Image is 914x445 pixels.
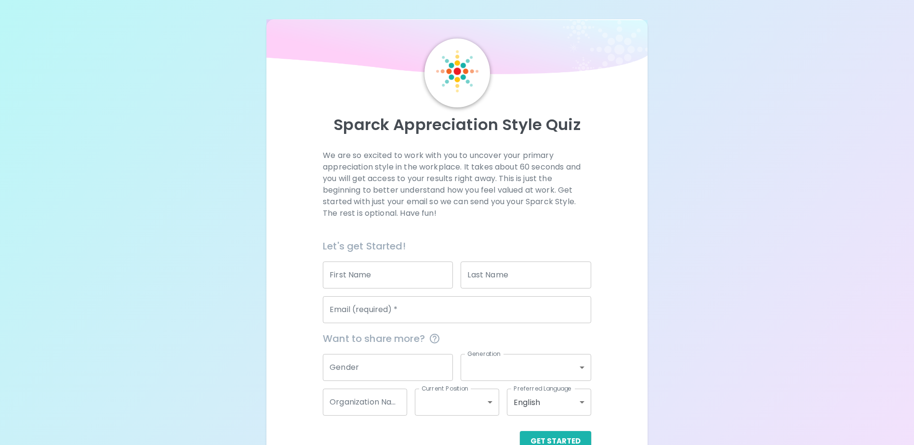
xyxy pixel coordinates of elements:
[266,19,647,79] img: wave
[278,115,636,134] p: Sparck Appreciation Style Quiz
[422,384,468,393] label: Current Position
[323,238,591,254] h6: Let's get Started!
[467,350,501,358] label: Generation
[436,50,478,92] img: Sparck Logo
[507,389,591,416] div: English
[429,333,440,344] svg: This information is completely confidential and only used for aggregated appreciation studies at ...
[323,150,591,219] p: We are so excited to work with you to uncover your primary appreciation style in the workplace. I...
[514,384,571,393] label: Preferred Language
[323,331,591,346] span: Want to share more?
